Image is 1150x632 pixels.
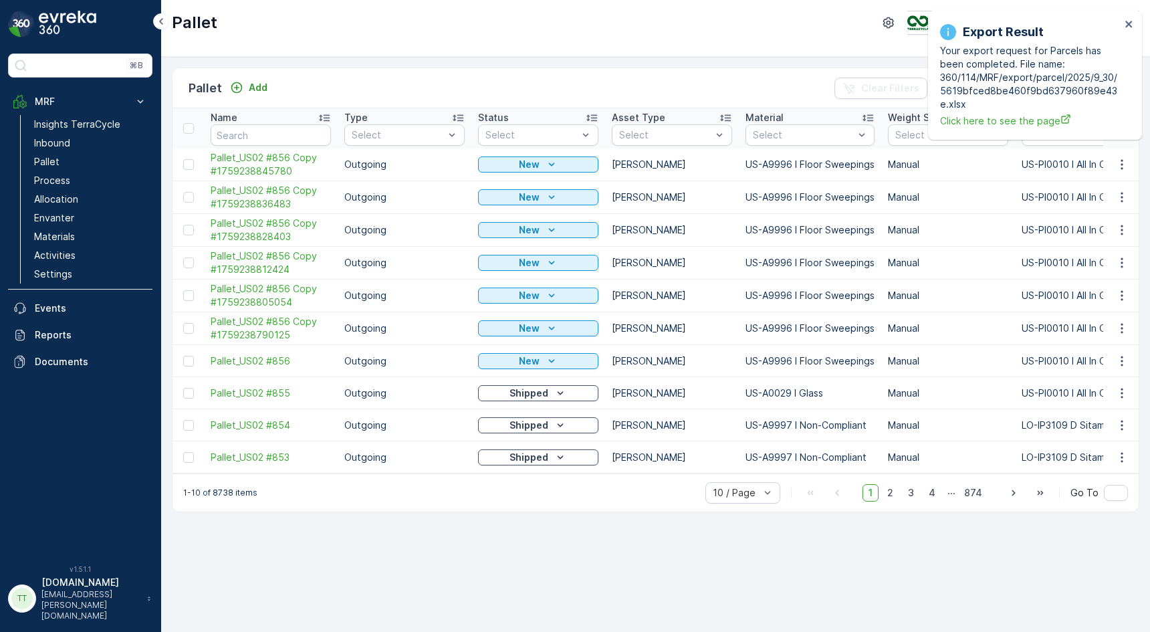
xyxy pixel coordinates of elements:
[344,322,465,335] p: Outgoing
[861,82,919,95] p: Clear Filters
[478,222,598,238] button: New
[8,322,152,348] a: Reports
[183,452,194,463] div: Toggle Row Selected
[8,348,152,375] a: Documents
[888,111,956,124] p: Weight Source
[478,189,598,205] button: New
[907,11,1139,35] button: TerraCycle-US02 - Cyber Crunch(-04:00)
[29,134,152,152] a: Inbound
[1070,486,1099,500] span: Go To
[35,302,147,315] p: Events
[29,190,152,209] a: Allocation
[8,295,152,322] a: Events
[211,217,331,243] a: Pallet_US02 #856 Copy #1759238828403
[8,88,152,115] button: MRF
[478,417,598,433] button: Shipped
[888,322,1008,335] p: Manual
[478,449,598,465] button: Shipped
[34,249,76,262] p: Activities
[612,419,732,432] p: [PERSON_NAME]
[34,118,120,131] p: Insights TerraCycle
[612,191,732,204] p: [PERSON_NAME]
[34,230,75,243] p: Materials
[34,193,78,206] p: Allocation
[41,576,140,589] p: [DOMAIN_NAME]
[183,356,194,366] div: Toggle Row Selected
[211,184,331,211] a: Pallet_US02 #856 Copy #1759238836483
[923,484,941,502] span: 4
[963,23,1044,41] p: Export Result
[745,111,784,124] p: Material
[902,484,920,502] span: 3
[344,223,465,237] p: Outgoing
[888,191,1008,204] p: Manual
[344,191,465,204] p: Outgoing
[130,60,143,71] p: ⌘B
[39,11,96,37] img: logo_dark-DEwI_e13.png
[612,111,665,124] p: Asset Type
[745,191,875,204] p: US-A9996 I Floor Sweepings
[29,209,152,227] a: Envanter
[29,152,152,171] a: Pallet
[940,114,1121,128] a: Click here to see the page
[225,80,273,96] button: Add
[745,256,875,270] p: US-A9996 I Floor Sweepings
[34,174,70,187] p: Process
[881,484,899,502] span: 2
[211,387,331,400] span: Pallet_US02 #855
[183,420,194,431] div: Toggle Row Selected
[478,320,598,336] button: New
[612,354,732,368] p: [PERSON_NAME]
[34,155,60,169] p: Pallet
[519,191,540,204] p: New
[172,12,217,33] p: Pallet
[509,451,548,464] p: Shipped
[888,354,1008,368] p: Manual
[183,323,194,334] div: Toggle Row Selected
[612,451,732,464] p: [PERSON_NAME]
[29,246,152,265] a: Activities
[34,211,74,225] p: Envanter
[344,111,368,124] p: Type
[344,451,465,464] p: Outgoing
[211,315,331,342] a: Pallet_US02 #856 Copy #1759238790125
[211,451,331,464] a: Pallet_US02 #853
[745,158,875,171] p: US-A9996 I Floor Sweepings
[211,124,331,146] input: Search
[352,128,444,142] p: Select
[211,354,331,368] a: Pallet_US02 #856
[478,353,598,369] button: New
[478,288,598,304] button: New
[888,289,1008,302] p: Manual
[947,484,955,502] p: ...
[1125,19,1134,31] button: close
[519,256,540,270] p: New
[509,419,548,432] p: Shipped
[35,328,147,342] p: Reports
[478,385,598,401] button: Shipped
[478,111,509,124] p: Status
[745,322,875,335] p: US-A9996 I Floor Sweepings
[745,451,875,464] p: US-A9997 I Non-Compliant
[41,589,140,621] p: [EMAIL_ADDRESS][PERSON_NAME][DOMAIN_NAME]
[211,282,331,309] span: Pallet_US02 #856 Copy #1759238805054
[35,355,147,368] p: Documents
[745,223,875,237] p: US-A9996 I Floor Sweepings
[745,354,875,368] p: US-A9996 I Floor Sweepings
[249,81,267,94] p: Add
[211,249,331,276] a: Pallet_US02 #856 Copy #1759238812424
[344,387,465,400] p: Outgoing
[888,256,1008,270] p: Manual
[888,158,1008,171] p: Manual
[29,227,152,246] a: Materials
[8,11,35,37] img: logo
[888,223,1008,237] p: Manual
[619,128,711,142] p: Select
[183,488,257,498] p: 1-10 of 8738 items
[8,576,152,621] button: TT[DOMAIN_NAME][EMAIL_ADDRESS][PERSON_NAME][DOMAIN_NAME]
[888,387,1008,400] p: Manual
